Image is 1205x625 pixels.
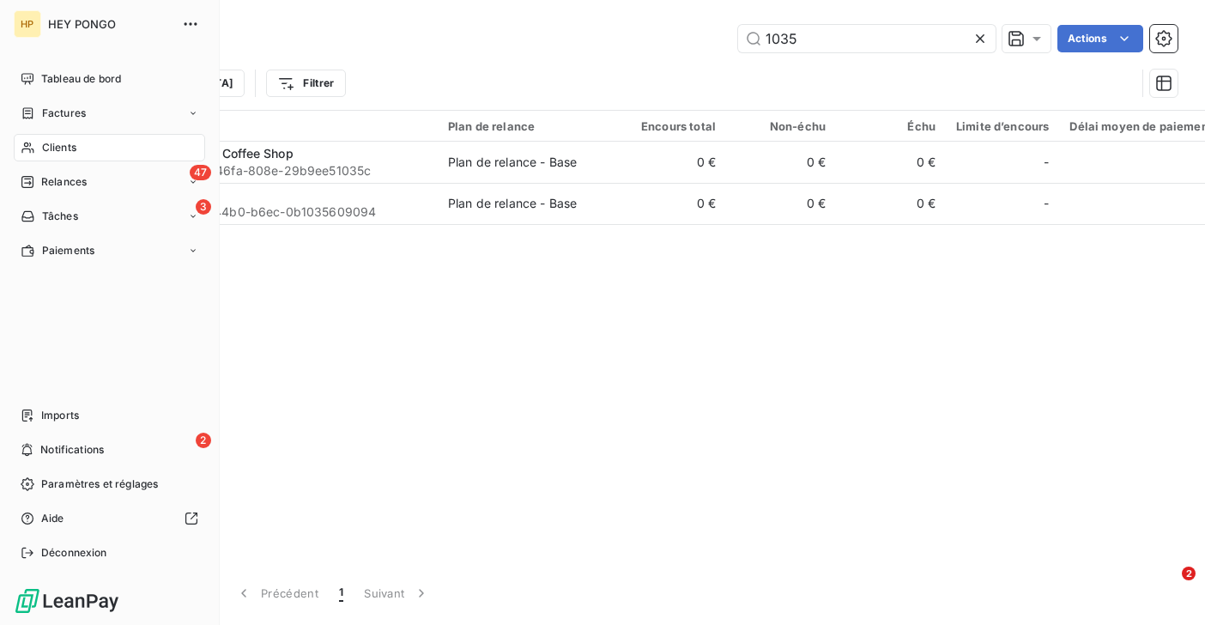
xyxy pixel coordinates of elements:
span: 3 [196,199,211,215]
a: Tableau de bord [14,65,205,93]
div: Plan de relance - Base [448,195,577,212]
span: Factures [42,106,86,121]
a: Clients [14,134,205,161]
span: Aide [41,511,64,526]
span: Imports [41,408,79,423]
button: Filtrer [266,70,345,97]
a: 3Tâches [14,203,205,230]
button: 1 [329,575,354,611]
input: Rechercher [738,25,996,52]
span: Clients [42,140,76,155]
a: Paramètres et réglages [14,470,205,498]
span: 2 [1182,567,1196,580]
div: HP [14,10,41,38]
button: Suivant [354,575,440,611]
a: Paiements [14,237,205,264]
div: Limite d’encours [956,119,1049,133]
span: Paramètres et réglages [41,476,158,492]
div: Plan de relance [448,119,606,133]
div: Encours total [627,119,716,133]
div: Non-échu [736,119,826,133]
span: Déconnexion [41,545,107,561]
td: 0 € [726,183,836,224]
span: Relances [41,174,87,190]
div: Échu [846,119,936,133]
div: Plan de relance - Base [448,154,577,171]
td: 0 € [616,142,726,183]
span: 63fa152b-944c-44b0-b6ec-0b1035609094 [118,203,427,221]
span: - [1044,195,1049,212]
a: Factures [14,100,205,127]
a: Aide [14,505,205,532]
img: Logo LeanPay [14,587,120,615]
span: HEY PONGO [48,17,172,31]
span: 47 [190,165,211,180]
a: Imports [14,402,205,429]
iframe: Intercom live chat [1147,567,1188,608]
span: Notifications [40,442,104,458]
span: 2 [196,433,211,448]
td: 0 € [726,142,836,183]
td: 0 € [616,183,726,224]
span: Tableau de bord [41,71,121,87]
button: Précédent [225,575,329,611]
span: 9ca4adcf-a266-46fa-808e-29b9ee51035c [118,162,427,179]
span: - [1044,154,1049,171]
button: Actions [1057,25,1143,52]
td: 0 € [836,183,946,224]
a: 47Relances [14,168,205,196]
span: Paiements [42,243,94,258]
td: 0 € [836,142,946,183]
span: Tâches [42,209,78,224]
span: 1 [339,585,343,602]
